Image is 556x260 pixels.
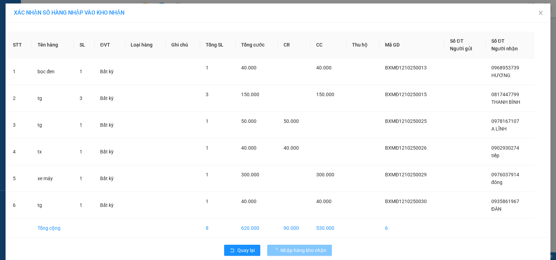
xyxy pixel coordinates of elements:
[538,10,543,16] span: close
[32,32,74,58] th: Tên hàng
[206,92,208,97] span: 3
[200,219,236,238] td: 8
[491,126,507,132] span: A LĨNH
[80,149,82,154] span: 1
[230,248,235,253] span: rollback
[95,32,125,58] th: ĐVT
[80,202,82,208] span: 1
[280,246,326,254] span: Nhập hàng kho nhận
[491,46,518,51] span: Người nhận
[206,199,208,204] span: 1
[7,139,32,165] td: 4
[284,118,299,124] span: 50.000
[32,219,74,238] td: Tổng cộng
[95,192,125,219] td: Bất kỳ
[32,192,74,219] td: tg
[531,3,550,23] button: Close
[14,9,124,16] span: XÁC NHẬN SỐ HÀNG NHẬP VÀO KHO NHẬN
[491,92,519,97] span: 0817447799
[385,172,427,177] span: BXMĐ1210250029
[125,32,166,58] th: Loại hàng
[491,199,519,204] span: 0935861967
[7,165,32,192] td: 5
[95,139,125,165] td: Bất kỳ
[80,69,82,74] span: 1
[273,248,280,253] span: loading
[80,176,82,181] span: 1
[491,179,502,185] span: đông
[32,139,74,165] td: tx
[241,92,259,97] span: 150.000
[241,65,256,70] span: 40.000
[491,153,499,158] span: tiếp
[385,65,427,70] span: BXMĐ1210250013
[32,112,74,139] td: tg
[491,38,505,44] span: Số ĐT
[385,118,427,124] span: BXMĐ1210250025
[32,58,74,85] td: bọc đen
[316,92,334,97] span: 150.000
[385,92,427,97] span: BXMĐ1210250015
[491,172,519,177] span: 0976037914
[7,85,32,112] td: 2
[316,172,334,177] span: 300.000
[311,219,347,238] td: 530.000
[316,199,332,204] span: 40.000
[32,165,74,192] td: xe máy
[241,172,259,177] span: 300.000
[7,112,32,139] td: 3
[95,58,125,85] td: Bất kỳ
[241,145,256,151] span: 40.000
[74,32,95,58] th: SL
[450,38,463,44] span: Số ĐT
[80,95,82,101] span: 3
[206,172,208,177] span: 1
[284,145,299,151] span: 40.000
[450,46,472,51] span: Người gửi
[7,192,32,219] td: 6
[95,112,125,139] td: Bất kỳ
[80,122,82,128] span: 1
[346,32,379,58] th: Thu hộ
[224,245,260,256] button: rollbackQuay lại
[236,219,278,238] td: 620.000
[379,32,444,58] th: Mã GD
[166,32,200,58] th: Ghi chú
[491,206,501,212] span: ĐÀN
[32,85,74,112] td: tg
[236,32,278,58] th: Tổng cước
[206,118,208,124] span: 1
[241,199,256,204] span: 40.000
[385,199,427,204] span: BXMĐ1210250030
[278,32,311,58] th: CR
[385,145,427,151] span: BXMĐ1210250026
[267,245,332,256] button: Nhập hàng kho nhận
[491,118,519,124] span: 0978167107
[379,219,444,238] td: 6
[95,85,125,112] td: Bất kỳ
[7,58,32,85] td: 1
[237,246,255,254] span: Quay lại
[316,65,332,70] span: 40.000
[206,145,208,151] span: 1
[7,32,32,58] th: STT
[491,145,519,151] span: 0902930274
[241,118,256,124] span: 50.000
[311,32,347,58] th: CC
[200,32,236,58] th: Tổng SL
[278,219,311,238] td: 90.000
[206,65,208,70] span: 1
[95,165,125,192] td: Bất kỳ
[491,65,519,70] span: 0968953739
[491,73,510,78] span: HƯƠNG
[491,99,520,105] span: THANH BÌNH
